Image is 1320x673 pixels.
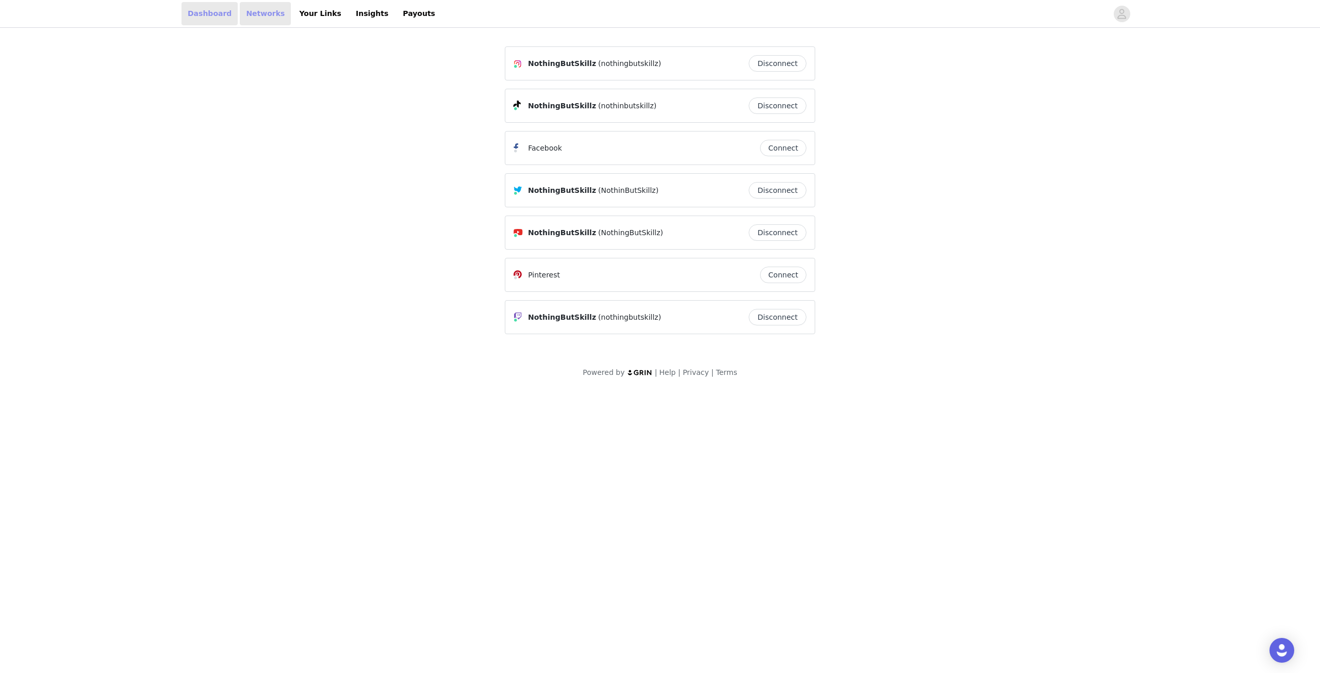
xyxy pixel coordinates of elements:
span: NothingButSkillz [528,185,596,196]
button: Connect [760,267,806,283]
a: Terms [716,368,737,376]
img: Instagram Icon [514,60,522,68]
a: Networks [240,2,291,25]
a: Payouts [397,2,441,25]
p: Pinterest [528,270,560,281]
div: avatar [1117,6,1127,22]
span: | [678,368,681,376]
span: (nothinbutskillz) [598,101,656,111]
a: Help [659,368,676,376]
p: Facebook [528,143,562,154]
img: logo [627,369,653,376]
button: Disconnect [749,182,806,199]
button: Disconnect [749,97,806,114]
a: Your Links [293,2,348,25]
span: | [711,368,714,376]
span: NothingButSkillz [528,312,596,323]
span: (nothingbutskillz) [598,312,661,323]
button: Disconnect [749,55,806,72]
button: Disconnect [749,309,806,325]
span: (nothingbutskillz) [598,58,661,69]
span: NothingButSkillz [528,58,596,69]
span: NothingButSkillz [528,227,596,238]
span: Powered by [583,368,624,376]
span: NothingButSkillz [528,101,596,111]
span: | [655,368,657,376]
a: Dashboard [181,2,238,25]
span: (NothinButSkillz) [598,185,658,196]
span: (NothingButSkillz) [598,227,663,238]
a: Privacy [683,368,709,376]
a: Insights [350,2,394,25]
button: Disconnect [749,224,806,241]
div: Open Intercom Messenger [1269,638,1294,663]
button: Connect [760,140,806,156]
